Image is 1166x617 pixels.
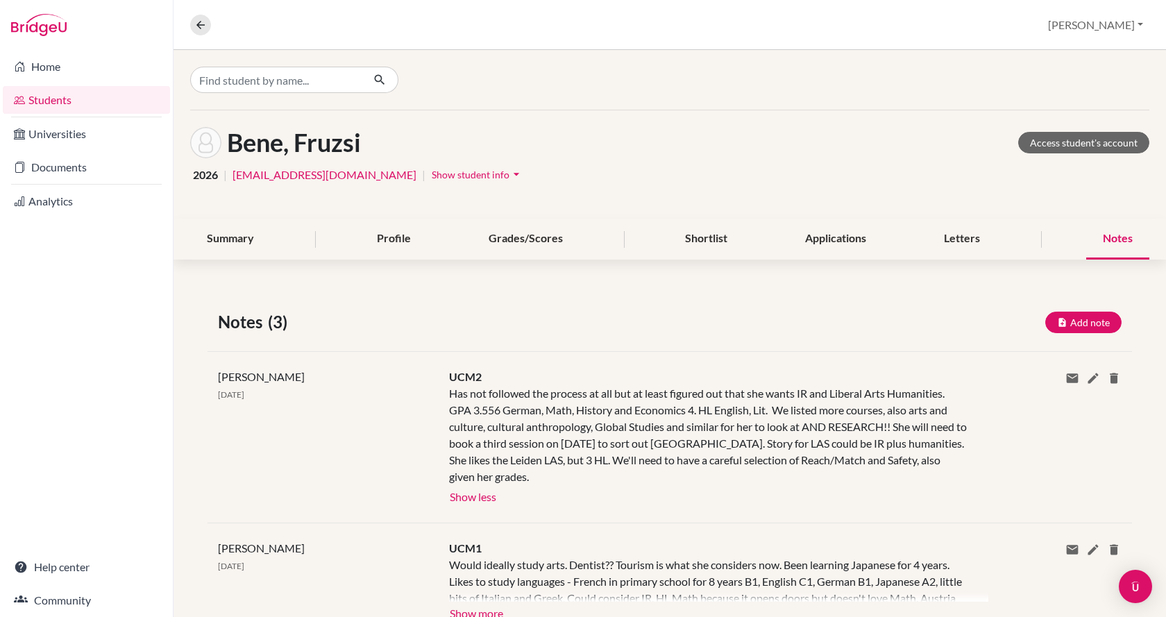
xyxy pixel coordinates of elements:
[927,219,997,260] div: Letters
[190,127,221,158] img: Fruzsi Bene's avatar
[3,53,170,81] a: Home
[3,86,170,114] a: Students
[422,167,425,183] span: |
[218,310,268,335] span: Notes
[1018,132,1149,153] a: Access student's account
[1119,570,1152,603] div: Open Intercom Messenger
[218,541,305,555] span: [PERSON_NAME]
[472,219,580,260] div: Grades/Scores
[788,219,883,260] div: Applications
[431,164,524,185] button: Show student infoarrow_drop_down
[1042,12,1149,38] button: [PERSON_NAME]
[509,167,523,181] i: arrow_drop_down
[449,541,482,555] span: UCM1
[223,167,227,183] span: |
[11,14,67,36] img: Bridge-U
[668,219,744,260] div: Shortlist
[233,167,416,183] a: [EMAIL_ADDRESS][DOMAIN_NAME]
[268,310,293,335] span: (3)
[218,389,244,400] span: [DATE]
[449,370,482,383] span: UCM2
[449,557,968,602] div: Would ideally study arts. Dentist?? Tourism is what she considers now. Been learning Japanese for...
[3,120,170,148] a: Universities
[1045,312,1122,333] button: Add note
[3,586,170,614] a: Community
[449,385,968,485] div: Has not followed the process at all but at least figured out that she wants IR and Liberal Arts H...
[360,219,428,260] div: Profile
[227,128,361,158] h1: Bene, Fruzsi
[3,553,170,581] a: Help center
[432,169,509,180] span: Show student info
[190,219,271,260] div: Summary
[3,153,170,181] a: Documents
[190,67,362,93] input: Find student by name...
[449,485,497,506] button: Show less
[218,370,305,383] span: [PERSON_NAME]
[3,187,170,215] a: Analytics
[193,167,218,183] span: 2026
[218,561,244,571] span: [DATE]
[1086,219,1149,260] div: Notes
